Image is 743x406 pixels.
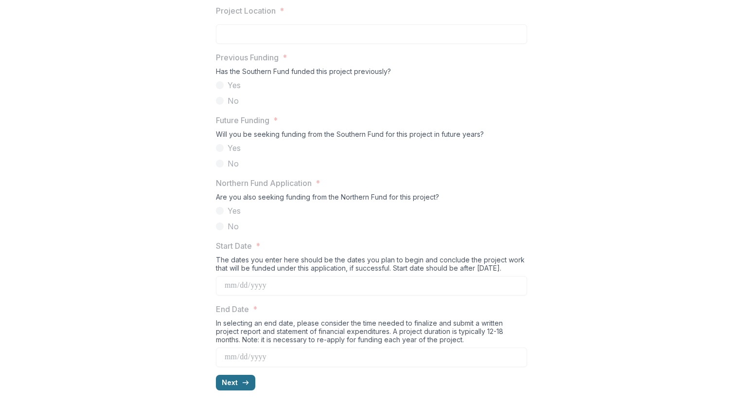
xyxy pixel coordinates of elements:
[216,67,527,79] div: Has the Southern Fund funded this project previously?
[216,375,255,390] button: Next
[216,240,252,252] p: Start Date
[216,177,312,189] p: Northern Fund Application
[216,114,269,126] p: Future Funding
[216,52,279,63] p: Previous Funding
[228,205,241,217] span: Yes
[216,5,276,17] p: Project Location
[216,130,527,142] div: Will you be seeking funding from the Southern Fund for this project in future years?
[216,319,527,348] div: In selecting an end date, please consider the time needed to finalize and submit a written projec...
[216,193,527,205] div: Are you also seeking funding from the Northern Fund for this project?
[228,221,239,232] span: No
[216,303,249,315] p: End Date
[216,256,527,276] div: The dates you enter here should be the dates you plan to begin and conclude the project work that...
[228,142,241,154] span: Yes
[228,79,241,91] span: Yes
[228,158,239,169] span: No
[228,95,239,107] span: No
